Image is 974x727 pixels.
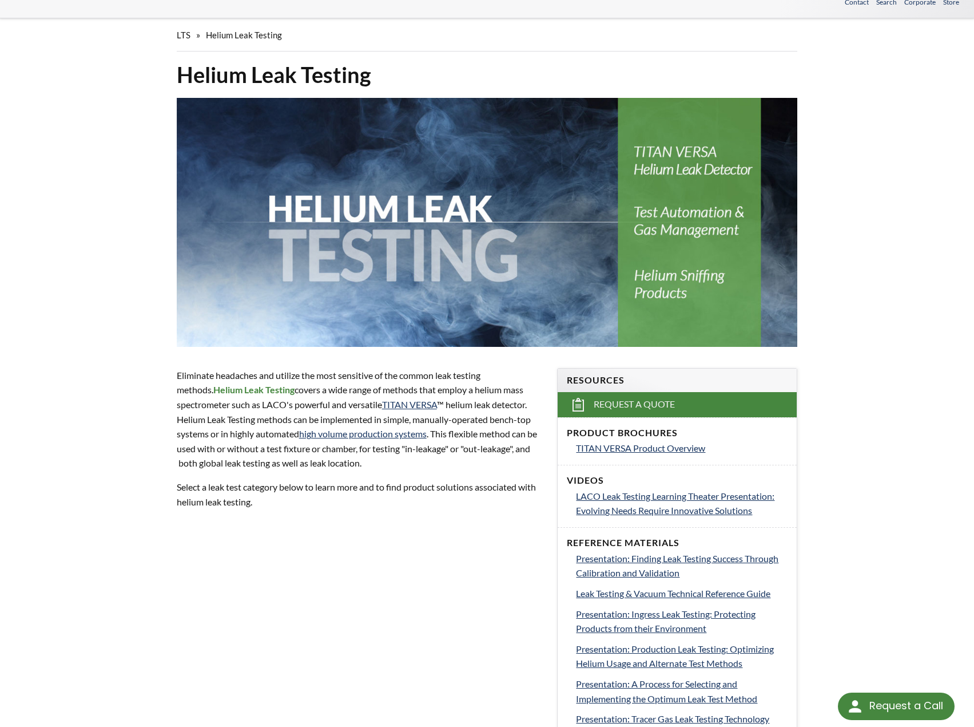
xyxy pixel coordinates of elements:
[576,712,788,726] a: Presentation: Tracer Gas Leak Testing Technology
[576,607,788,636] a: Presentation: Ingress Leak Testing: Protecting Products from their Environment
[576,442,705,453] span: TITAN VERSA Product Overview
[576,609,756,634] span: Presentation: Ingress Leak Testing: Protecting Products from their Environment
[576,643,774,669] span: Presentation: Production Leak Testing: Optimizing Helium Usage and Alternate Test Methods
[576,553,778,579] span: Presentation: Finding Leak Testing Success Through Calibration and Validation
[594,398,675,410] span: Request a Quote
[576,713,769,724] span: Presentation: Tracer Gas Leak Testing Technology
[177,98,798,346] img: Helium Leak Testing header
[576,551,788,580] a: Presentation: Finding Leak Testing Success Through Calibration and Validation
[567,475,788,487] h4: Videos
[576,642,788,671] a: Presentation: Production Leak Testing: Optimizing Helium Usage and Alternate Test Methods
[177,19,798,52] div: »
[299,428,427,439] a: high volume production systems
[869,693,943,719] div: Request a Call
[576,441,788,456] a: TITAN VERSA Product Overview
[838,693,955,720] div: Request a Call
[576,586,788,601] a: Leak Testing & Vacuum Technical Reference Guide
[206,30,282,40] span: Helium Leak Testing
[576,588,770,599] span: Leak Testing & Vacuum Technical Reference Guide
[846,697,864,716] img: round button
[213,384,295,395] strong: Helium Leak Testing
[567,537,788,549] h4: Reference Materials
[382,399,437,410] a: TITAN VERSA
[177,480,544,509] p: Select a leak test category below to learn more and to find product solutions associated with hel...
[576,678,757,704] span: Presentation: A Process for Selecting and Implementing the Optimum Leak Test Method
[177,30,190,40] span: LTS
[576,677,788,706] a: Presentation: A Process for Selecting and Implementing the Optimum Leak Test Method
[177,61,798,89] h1: Helium Leak Testing
[576,489,788,518] a: LACO Leak Testing Learning Theater Presentation: Evolving Needs Require Innovative Solutions
[558,392,797,417] a: Request a Quote
[567,427,788,439] h4: Product Brochures
[567,374,788,386] h4: Resources
[177,368,544,471] p: Eliminate headaches and utilize the most sensitive of the common leak testing methods. covers a w...
[576,491,774,516] span: LACO Leak Testing Learning Theater Presentation: Evolving Needs Require Innovative Solutions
